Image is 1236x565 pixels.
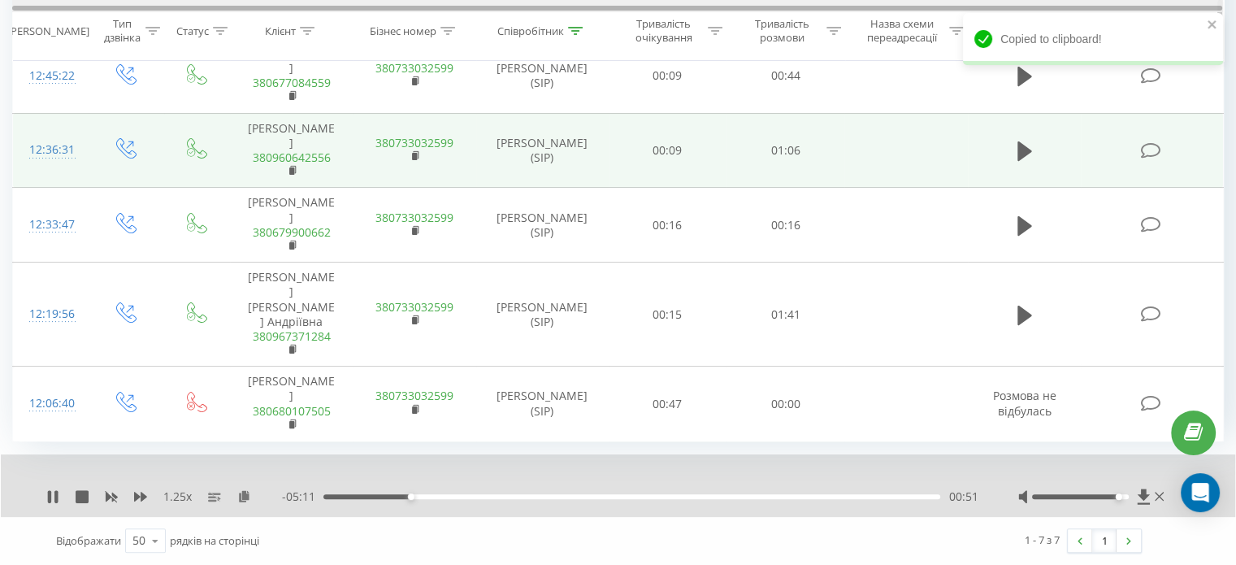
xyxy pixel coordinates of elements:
[623,17,705,45] div: Тривалість очікування
[375,210,453,225] a: 380733032599
[1025,532,1060,548] div: 1 - 7 з 7
[375,299,453,315] a: 380733032599
[29,60,72,92] div: 12:45:22
[230,38,353,113] td: [PERSON_NAME]
[29,298,72,330] div: 12:19:56
[29,388,72,419] div: 12:06:40
[963,13,1223,65] div: Copied to clipboard!
[993,388,1056,418] span: Розмова не відбулась
[375,388,453,403] a: 380733032599
[1207,18,1218,33] button: close
[726,38,844,113] td: 00:44
[476,38,609,113] td: [PERSON_NAME] (SIP)
[476,188,609,263] td: [PERSON_NAME] (SIP)
[253,75,331,90] a: 380677084559
[726,113,844,188] td: 01:06
[497,24,564,37] div: Співробітник
[253,150,331,165] a: 380960642556
[253,403,331,419] a: 380680107505
[7,24,89,37] div: [PERSON_NAME]
[230,367,353,441] td: [PERSON_NAME]
[265,24,296,37] div: Клієнт
[609,38,726,113] td: 00:09
[102,17,141,45] div: Тип дзвінка
[170,533,259,548] span: рядків на сторінці
[230,113,353,188] td: [PERSON_NAME]
[741,17,822,45] div: Тривалість розмови
[230,263,353,367] td: [PERSON_NAME] [PERSON_NAME] Андріївна
[56,533,121,548] span: Відображати
[476,367,609,441] td: [PERSON_NAME] (SIP)
[370,24,436,37] div: Бізнес номер
[1092,529,1117,552] a: 1
[1116,493,1122,500] div: Accessibility label
[29,209,72,241] div: 12:33:47
[176,24,209,37] div: Статус
[726,188,844,263] td: 00:16
[282,489,323,505] span: - 05:11
[253,328,331,344] a: 380967371284
[375,135,453,150] a: 380733032599
[29,134,72,166] div: 12:36:31
[476,263,609,367] td: [PERSON_NAME] (SIP)
[132,532,145,549] div: 50
[726,367,844,441] td: 00:00
[609,367,726,441] td: 00:47
[230,188,353,263] td: [PERSON_NAME]
[375,60,453,76] a: 380733032599
[948,489,978,505] span: 00:51
[1181,473,1220,512] div: Open Intercom Messenger
[609,113,726,188] td: 00:09
[609,188,726,263] td: 00:16
[609,263,726,367] td: 00:15
[253,224,331,240] a: 380679900662
[476,113,609,188] td: [PERSON_NAME] (SIP)
[163,489,192,505] span: 1.25 x
[726,263,844,367] td: 01:41
[408,493,414,500] div: Accessibility label
[860,17,945,45] div: Назва схеми переадресації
